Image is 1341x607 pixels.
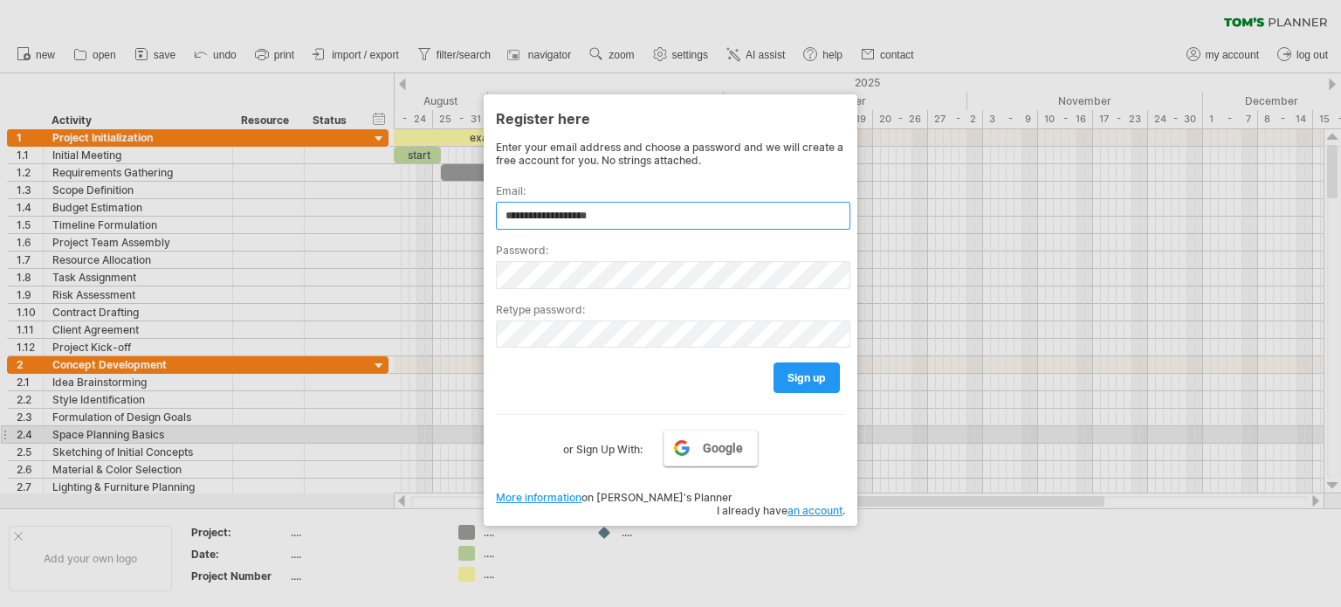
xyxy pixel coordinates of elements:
[664,430,758,466] a: Google
[496,244,845,257] label: Password:
[496,491,581,504] a: More information
[703,441,743,455] span: Google
[717,504,845,517] span: I already have .
[774,362,840,393] a: sign up
[787,504,842,517] a: an account
[496,102,845,134] div: Register here
[496,303,845,316] label: Retype password:
[563,430,643,459] label: or Sign Up With:
[787,371,826,384] span: sign up
[496,491,732,504] span: on [PERSON_NAME]'s Planner
[496,184,845,197] label: Email:
[496,141,845,167] div: Enter your email address and choose a password and we will create a free account for you. No stri...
